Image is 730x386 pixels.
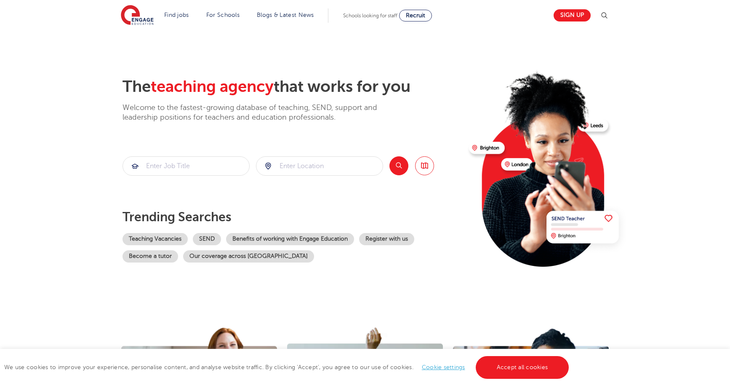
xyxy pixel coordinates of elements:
a: Sign up [554,9,591,21]
a: Accept all cookies [476,356,569,379]
a: For Schools [206,12,240,18]
a: Benefits of working with Engage Education [226,233,354,245]
div: Submit [256,156,383,176]
input: Submit [123,157,249,175]
a: Our coverage across [GEOGRAPHIC_DATA] [183,250,314,263]
img: Engage Education [121,5,154,26]
input: Submit [256,157,383,175]
a: Blogs & Latest News [257,12,314,18]
span: Recruit [406,12,425,19]
a: Cookie settings [422,364,465,370]
a: Become a tutor [123,250,178,263]
div: Submit [123,156,250,176]
p: Trending searches [123,209,462,225]
a: Recruit [399,10,432,21]
a: Register with us [359,233,414,245]
h2: The that works for you [123,77,462,96]
a: Find jobs [164,12,189,18]
span: We use cookies to improve your experience, personalise content, and analyse website traffic. By c... [4,364,571,370]
a: Teaching Vacancies [123,233,188,245]
span: Schools looking for staff [343,13,397,19]
a: SEND [193,233,221,245]
span: teaching agency [151,78,274,96]
button: Search [389,156,408,175]
p: Welcome to the fastest-growing database of teaching, SEND, support and leadership positions for t... [123,103,400,123]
